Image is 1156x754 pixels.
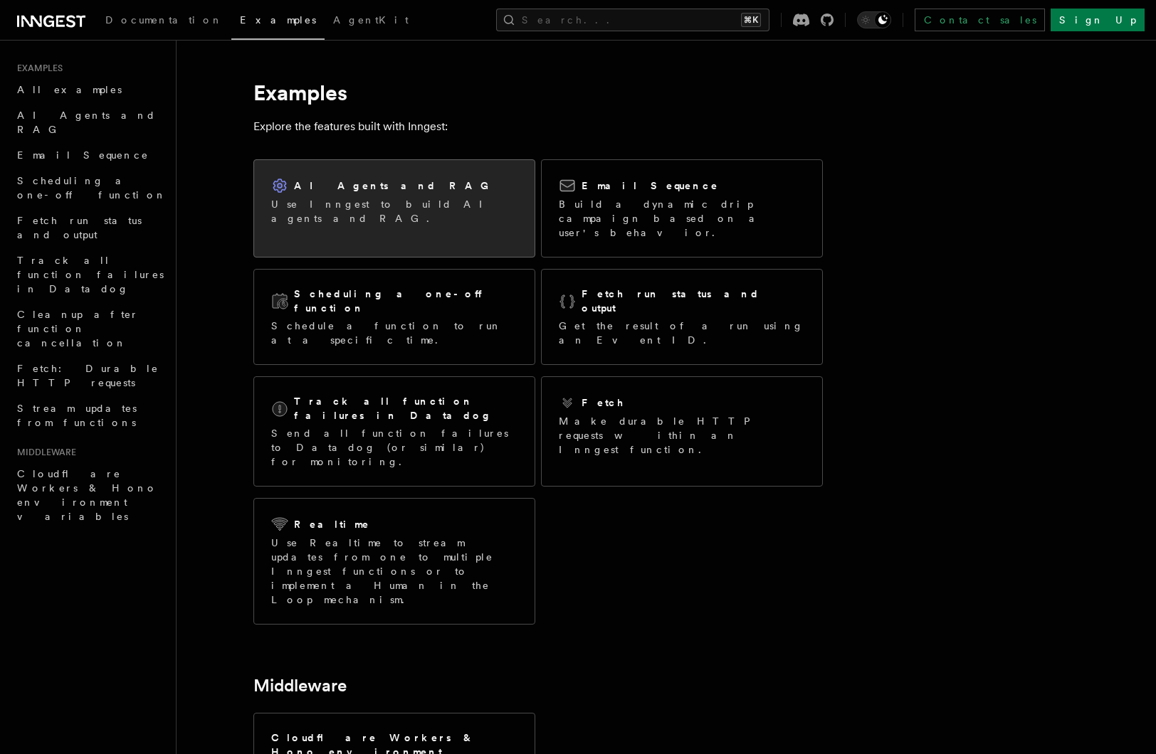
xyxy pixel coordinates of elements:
[17,84,122,95] span: All examples
[11,102,167,142] a: AI Agents and RAG
[11,168,167,208] a: Scheduling a one-off function
[253,80,823,105] h1: Examples
[1051,9,1145,31] a: Sign Up
[105,14,223,26] span: Documentation
[271,536,517,607] p: Use Realtime to stream updates from one to multiple Inngest functions or to implement a Human in ...
[294,394,517,423] h2: Track all function failures in Datadog
[582,179,719,193] h2: Email Sequence
[582,395,625,410] h2: Fetch
[11,208,167,248] a: Fetch run status and output
[17,215,142,240] span: Fetch run status and output
[253,269,535,365] a: Scheduling a one-off functionSchedule a function to run at a specific time.
[11,395,167,435] a: Stream updates from functions
[559,197,805,240] p: Build a dynamic drip campaign based on a user's behavior.
[11,302,167,356] a: Cleanup after function cancellation
[325,4,417,38] a: AgentKit
[11,248,167,302] a: Track all function failures in Datadog
[240,14,316,26] span: Examples
[17,110,156,135] span: AI Agents and RAG
[541,269,823,365] a: Fetch run status and outputGet the result of a run using an Event ID.
[857,11,891,28] button: Toggle dark mode
[231,4,325,40] a: Examples
[97,4,231,38] a: Documentation
[253,376,535,487] a: Track all function failures in DatadogSend all function failures to Datadog (or similar) for moni...
[496,9,769,31] button: Search...⌘K
[17,149,149,161] span: Email Sequence
[11,77,167,102] a: All examples
[294,517,370,531] h2: Realtime
[253,676,347,696] a: Middleware
[17,309,139,349] span: Cleanup after function cancellation
[541,159,823,257] a: Email SequenceBuild a dynamic drip campaign based on a user's behavior.
[11,63,63,74] span: Examples
[582,287,805,315] h2: Fetch run status and output
[559,319,805,347] p: Get the result of a run using an Event ID.
[253,159,535,257] a: AI Agents and RAGUse Inngest to build AI agents and RAG.
[17,255,164,294] span: Track all function failures in Datadog
[11,142,167,168] a: Email Sequence
[17,468,157,522] span: Cloudflare Workers & Hono environment variables
[271,197,517,225] p: Use Inngest to build AI agents and RAG.
[271,319,517,347] p: Schedule a function to run at a specific time.
[253,498,535,625] a: RealtimeUse Realtime to stream updates from one to multiple Inngest functions or to implement a H...
[17,175,167,201] span: Scheduling a one-off function
[271,426,517,469] p: Send all function failures to Datadog (or similar) for monitoring.
[294,179,496,193] h2: AI Agents and RAG
[11,356,167,395] a: Fetch: Durable HTTP requests
[17,403,137,428] span: Stream updates from functions
[559,414,805,457] p: Make durable HTTP requests within an Inngest function.
[11,461,167,529] a: Cloudflare Workers & Hono environment variables
[541,376,823,487] a: FetchMake durable HTTP requests within an Inngest function.
[17,363,159,388] span: Fetch: Durable HTTP requests
[333,14,409,26] span: AgentKit
[253,117,823,137] p: Explore the features built with Inngest:
[11,447,76,458] span: Middleware
[294,287,517,315] h2: Scheduling a one-off function
[915,9,1045,31] a: Contact sales
[741,13,761,27] kbd: ⌘K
